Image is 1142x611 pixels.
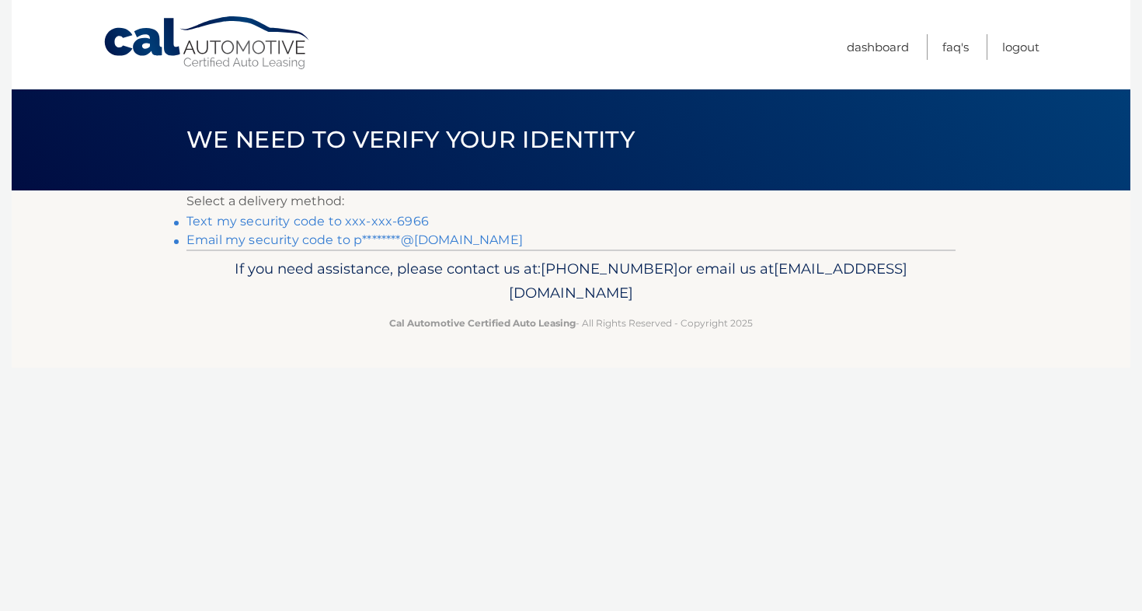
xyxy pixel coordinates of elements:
[197,315,945,331] p: - All Rights Reserved - Copyright 2025
[847,34,909,60] a: Dashboard
[541,260,678,278] span: [PHONE_NUMBER]
[389,317,576,329] strong: Cal Automotive Certified Auto Leasing
[186,214,429,229] a: Text my security code to xxx-xxx-6966
[197,257,945,306] p: If you need assistance, please contact us at: or email us at
[186,125,635,154] span: We need to verify your identity
[186,232,523,247] a: Email my security code to p********@[DOMAIN_NAME]
[1002,34,1039,60] a: Logout
[186,190,956,212] p: Select a delivery method:
[942,34,969,60] a: FAQ's
[103,16,312,71] a: Cal Automotive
